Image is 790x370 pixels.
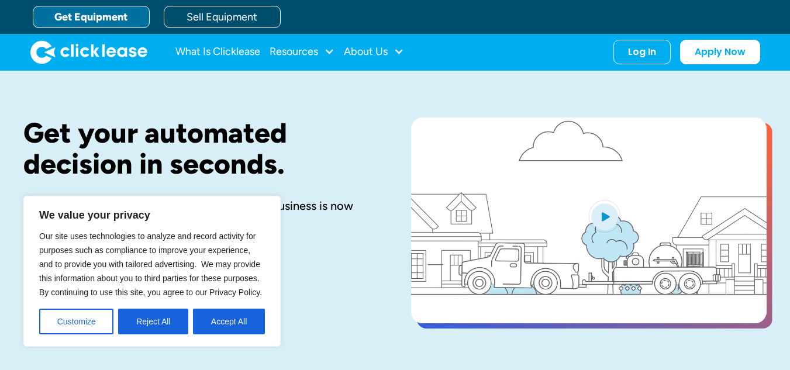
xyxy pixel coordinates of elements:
button: Accept All [193,309,265,334]
a: Get Equipment [33,6,150,28]
a: Sell Equipment [164,6,281,28]
img: Clicklease logo [30,40,147,64]
a: What Is Clicklease [175,40,260,64]
span: Our site uses technologies to analyze and record activity for purposes such as compliance to impr... [39,231,262,297]
h1: Get your automated decision in seconds. [23,117,374,179]
div: Log In [628,46,656,58]
div: Resources [270,40,334,64]
a: open lightbox [411,117,767,323]
img: Blue play button logo on a light blue circular background [589,200,620,233]
button: Reject All [118,309,188,334]
button: Customize [39,309,113,334]
div: About Us [344,40,404,64]
p: We value your privacy [39,208,265,222]
div: We value your privacy [23,196,281,347]
a: Apply Now [680,40,760,64]
a: home [30,40,147,64]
